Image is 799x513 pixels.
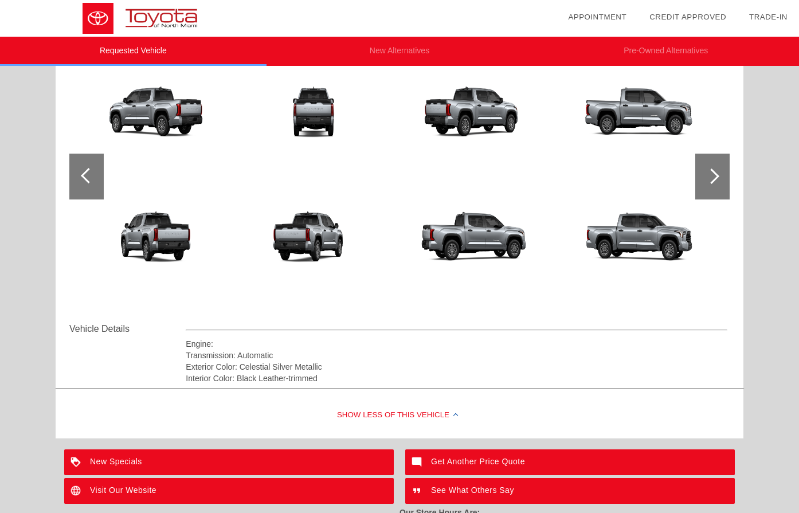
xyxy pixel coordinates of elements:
[69,322,186,336] div: Vehicle Details
[405,449,431,475] img: ic_mode_comment_white_24dp_2x.png
[399,180,557,298] img: dae3b63595ed7e8cf085b4a154211e2c.png
[186,350,727,361] div: Transmission: Automatic
[649,13,726,21] a: Credit Approved
[186,361,727,373] div: Exterior Color: Celestial Silver Metallic
[64,449,90,475] img: ic_loyalty_white_24dp_2x.png
[186,338,727,350] div: Engine:
[64,478,394,504] a: Visit Our Website
[405,478,735,504] a: See What Others Say
[56,393,743,438] div: Show Less of this Vehicle
[563,180,720,298] img: 1d52aad977d3661bd1395208d54286de.png
[563,55,720,173] img: 06331fca3ea461fb96c2c600c79b365e.png
[236,180,394,298] img: c451432279950304507ab9da1dff83e7.png
[399,55,557,173] img: 553b6940964792073d491f7c345e8453.png
[267,37,533,66] li: New Alternatives
[568,13,626,21] a: Appointment
[532,37,799,66] li: Pre-Owned Alternatives
[405,478,431,504] img: ic_format_quote_white_24dp_2x.png
[405,449,735,475] a: Get Another Price Quote
[236,55,394,173] img: c530c846d2219ab5fdccec64123844ef.png
[73,180,230,298] img: 3957de755efacb92cdbdf9fa9a1334ec.png
[64,478,90,504] img: ic_language_white_24dp_2x.png
[749,13,788,21] a: Trade-In
[186,373,727,384] div: Interior Color: Black Leather-trimmed
[64,449,394,475] a: New Specials
[73,55,230,173] img: 154e6fd2d13db0fd35e380545d69758f.png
